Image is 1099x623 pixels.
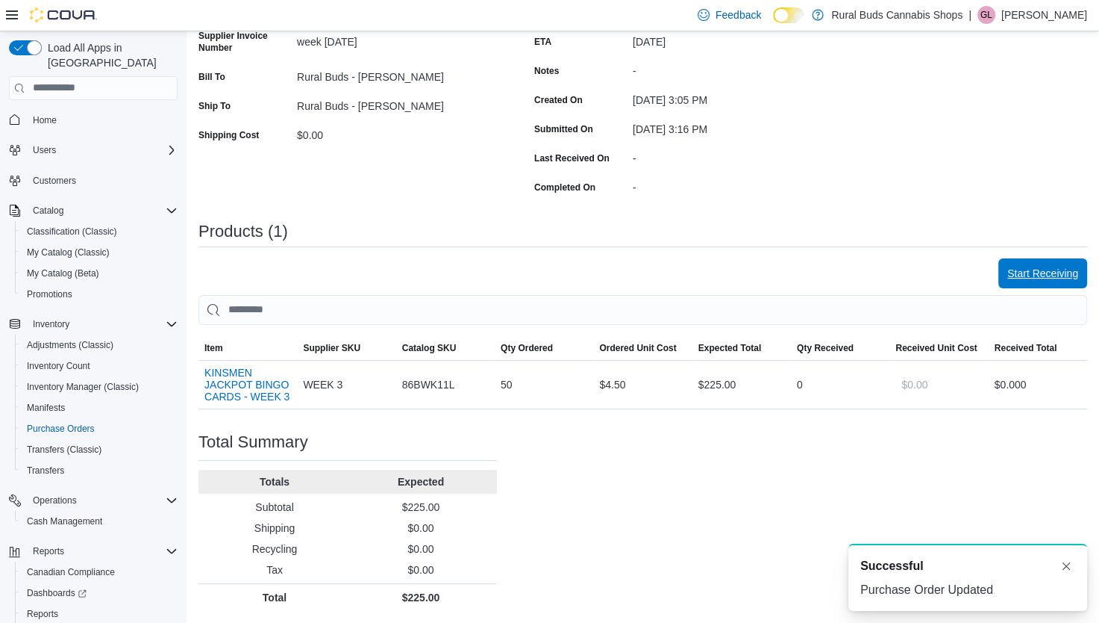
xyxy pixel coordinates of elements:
[3,541,184,562] button: Reports
[21,264,178,282] span: My Catalog (Beta)
[860,581,1075,599] div: Purchase Order Updated
[27,566,115,578] span: Canadian Compliance
[534,65,559,77] label: Notes
[27,381,139,393] span: Inventory Manager (Classic)
[773,23,774,24] span: Dark Mode
[1057,557,1075,575] button: Dismiss toast
[633,59,833,77] div: -
[15,511,184,532] button: Cash Management
[21,563,121,581] a: Canadian Compliance
[204,367,291,403] button: KINSMEN JACKPOT BINGO CARDS - WEEK 3
[33,545,64,557] span: Reports
[15,460,184,481] button: Transfers
[21,285,178,303] span: Promotions
[21,244,116,261] a: My Catalog (Classic)
[27,111,63,129] a: Home
[21,584,178,602] span: Dashboards
[27,172,82,190] a: Customers
[27,360,90,372] span: Inventory Count
[633,146,833,164] div: -
[198,433,308,451] h3: Total Summary
[204,542,345,557] p: Recycling
[27,515,102,527] span: Cash Management
[21,357,178,375] span: Inventory Count
[534,152,610,164] label: Last Received On
[21,336,178,354] span: Adjustments (Classic)
[303,376,342,394] span: WEEK 3
[633,30,833,48] div: [DATE]
[15,583,184,604] a: Dashboards
[860,557,923,575] span: Successful
[27,111,178,129] span: Home
[303,342,360,354] span: Supplier SKU
[895,342,977,354] span: Received Unit Cost
[27,492,178,509] span: Operations
[593,370,692,400] div: $4.50
[21,441,178,459] span: Transfers (Classic)
[198,223,288,241] h3: Products (1)
[198,336,297,360] button: Item
[968,6,971,24] p: |
[21,285,78,303] a: Promotions
[33,495,77,506] span: Operations
[27,423,95,435] span: Purchase Orders
[396,336,495,360] button: Catalog SKU
[15,242,184,263] button: My Catalog (Classic)
[716,7,761,22] span: Feedback
[860,557,1075,575] div: Notification
[27,267,99,279] span: My Catalog (Beta)
[15,356,184,376] button: Inventory Count
[15,562,184,583] button: Canadian Compliance
[21,378,178,396] span: Inventory Manager (Classic)
[33,114,57,126] span: Home
[297,65,497,83] div: Rural Buds - [PERSON_NAME]
[791,336,889,360] button: Qty Received
[204,590,345,605] p: Total
[495,336,593,360] button: Qty Ordered
[1001,6,1087,24] p: [PERSON_NAME]
[692,336,791,360] button: Expected Total
[15,335,184,356] button: Adjustments (Classic)
[534,123,593,135] label: Submitted On
[995,342,1057,354] span: Received Total
[633,176,833,193] div: -
[698,342,761,354] span: Expected Total
[21,223,178,241] span: Classification (Classic)
[15,376,184,397] button: Inventory Manager (Classic)
[791,370,889,400] div: 0
[27,465,64,477] span: Transfers
[1007,266,1078,281] span: Start Receiving
[21,357,96,375] a: Inventory Count
[692,370,791,400] div: $225.00
[593,336,692,360] button: Ordered Unit Cost
[21,605,64,623] a: Reports
[204,500,345,515] p: Subtotal
[198,30,291,54] label: Supplier Invoice Number
[15,263,184,284] button: My Catalog (Beta)
[21,223,123,241] a: Classification (Classic)
[15,397,184,418] button: Manifests
[15,418,184,439] button: Purchase Orders
[33,144,56,156] span: Users
[27,202,69,220] button: Catalog
[204,342,223,354] span: Item
[21,264,105,282] a: My Catalog (Beta)
[3,314,184,335] button: Inventory
[297,94,497,112] div: Rural Buds - [PERSON_NAME]
[797,342,854,354] span: Qty Received
[534,94,583,106] label: Created On
[21,399,178,417] span: Manifests
[402,376,455,394] span: 86BWK11L
[21,399,71,417] a: Manifests
[3,140,184,161] button: Users
[198,129,259,141] label: Shipping Cost
[901,377,927,392] span: $0.00
[501,342,553,354] span: Qty Ordered
[27,247,110,258] span: My Catalog (Classic)
[495,370,593,400] div: 50
[773,7,804,23] input: Dark Mode
[21,244,178,261] span: My Catalog (Classic)
[198,71,225,83] label: Bill To
[351,562,491,577] p: $0.00
[21,462,70,480] a: Transfers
